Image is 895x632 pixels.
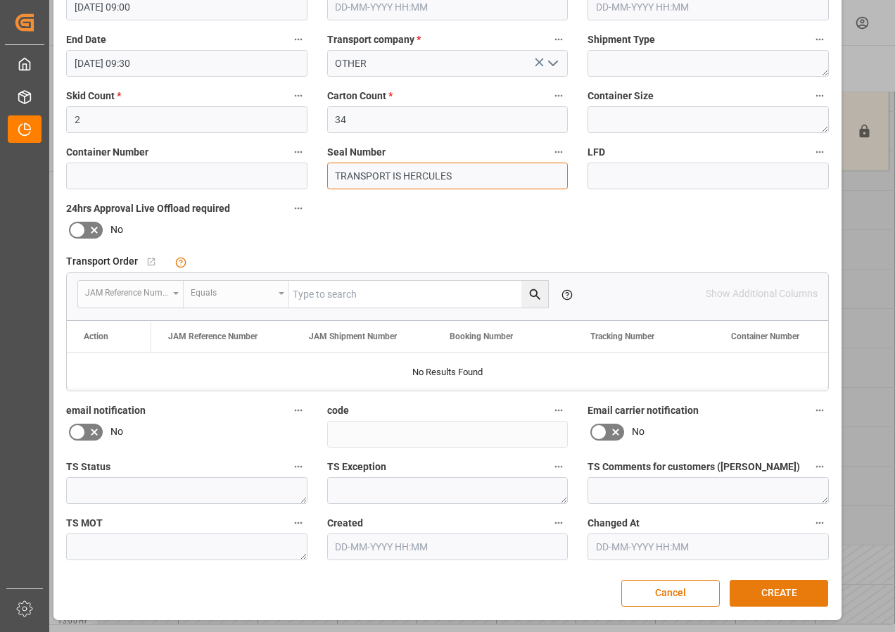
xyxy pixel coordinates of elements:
span: code [327,403,349,418]
button: open menu [184,281,289,308]
span: End Date [66,32,106,47]
span: 24hrs Approval Live Offload required [66,201,230,216]
span: Seal Number [327,145,386,160]
button: TS Status [289,457,307,476]
span: Container Number [731,331,799,341]
span: Changed At [588,516,640,531]
button: Transport company * [550,30,568,49]
button: Container Size [811,87,829,105]
button: TS Comments for customers ([PERSON_NAME]) [811,457,829,476]
input: DD-MM-YYYY HH:MM [588,533,829,560]
button: Shipment Type [811,30,829,49]
div: Equals [191,283,274,299]
span: TS Status [66,460,110,474]
button: email notification [289,401,307,419]
div: JAM Reference Number [85,283,168,299]
span: Shipment Type [588,32,655,47]
span: Skid Count [66,89,121,103]
button: Skid Count * [289,87,307,105]
button: code [550,401,568,419]
input: DD-MM-YYYY HH:MM [327,533,569,560]
span: No [632,424,645,439]
button: Created [550,514,568,532]
button: open menu [78,281,184,308]
button: 24hrs Approval Live Offload required [289,199,307,217]
span: JAM Shipment Number [309,331,397,341]
span: email notification [66,403,146,418]
span: Tracking Number [590,331,654,341]
span: JAM Reference Number [168,331,258,341]
span: Created [327,516,363,531]
span: Booking Number [450,331,513,341]
button: open menu [542,53,563,75]
span: Transport Order [66,254,138,269]
span: Carton Count [327,89,393,103]
span: Container Size [588,89,654,103]
div: Action [84,331,108,341]
button: search button [521,281,548,308]
span: No [110,424,123,439]
button: TS Exception [550,457,568,476]
button: Container Number [289,143,307,161]
button: CREATE [730,580,828,607]
span: Transport company [327,32,421,47]
span: TS Exception [327,460,386,474]
button: Seal Number [550,143,568,161]
span: No [110,222,123,237]
button: TS MOT [289,514,307,532]
span: Email carrier notification [588,403,699,418]
span: TS MOT [66,516,103,531]
button: Email carrier notification [811,401,829,419]
button: Changed At [811,514,829,532]
input: Type to search [289,281,548,308]
input: DD-MM-YYYY HH:MM [66,50,307,77]
button: Cancel [621,580,720,607]
button: LFD [811,143,829,161]
button: Carton Count * [550,87,568,105]
span: TS Comments for customers ([PERSON_NAME]) [588,460,800,474]
button: End Date [289,30,307,49]
span: LFD [588,145,605,160]
span: Container Number [66,145,148,160]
